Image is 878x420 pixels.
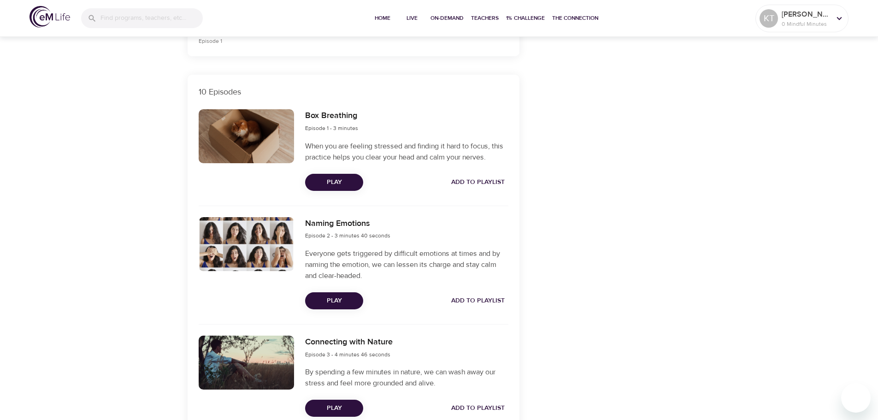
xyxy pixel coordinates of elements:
[312,295,356,307] span: Play
[506,13,545,23] span: 1% Challenge
[451,177,505,188] span: Add to Playlist
[430,13,464,23] span: On-Demand
[305,367,508,389] p: By spending a few minutes in nature, we can wash away our stress and feel more grounded and alive.
[305,217,390,231] h6: Naming Emotions
[760,9,778,28] div: KT
[305,248,508,281] p: Everyone gets triggered by difficult emotions at times and by naming the emotion, we can lessen i...
[552,13,598,23] span: The Connection
[371,13,394,23] span: Home
[305,141,508,163] p: When you are feeling stressed and finding it hard to focus, this practice helps you clear your he...
[100,8,203,28] input: Find programs, teachers, etc...
[199,37,428,45] p: Episode 1
[448,292,508,309] button: Add to Playlist
[451,402,505,414] span: Add to Playlist
[305,336,393,349] h6: Connecting with Nature
[471,13,499,23] span: Teachers
[305,109,358,123] h6: Box Breathing
[305,351,390,358] span: Episode 3 - 4 minutes 46 seconds
[401,13,423,23] span: Live
[199,86,508,98] p: 10 Episodes
[305,174,363,191] button: Play
[29,6,70,28] img: logo
[305,124,358,132] span: Episode 1 - 3 minutes
[782,20,831,28] p: 0 Mindful Minutes
[305,232,390,239] span: Episode 2 - 3 minutes 40 seconds
[782,9,831,20] p: [PERSON_NAME]
[312,402,356,414] span: Play
[305,400,363,417] button: Play
[448,174,508,191] button: Add to Playlist
[312,177,356,188] span: Play
[305,292,363,309] button: Play
[841,383,871,413] iframe: Button to launch messaging window
[451,295,505,307] span: Add to Playlist
[448,400,508,417] button: Add to Playlist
